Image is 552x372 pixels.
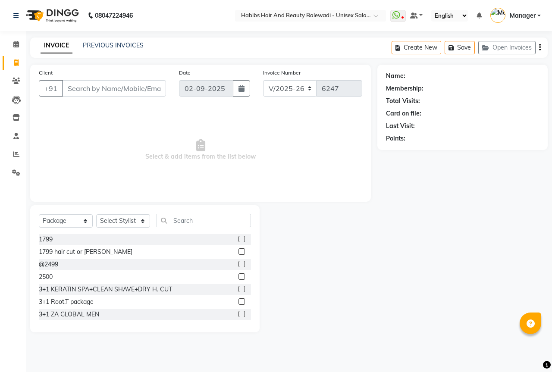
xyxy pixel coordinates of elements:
div: Membership: [386,84,423,93]
input: Search [157,214,251,227]
div: Total Visits: [386,97,420,106]
div: Name: [386,72,405,81]
input: Search by Name/Mobile/Email/Code [62,80,166,97]
div: 1799 [39,235,53,244]
button: Open Invoices [478,41,536,54]
div: Last Visit: [386,122,415,131]
label: Invoice Number [263,69,301,77]
a: INVOICE [41,38,72,53]
button: Create New [392,41,441,54]
div: Points: [386,134,405,143]
button: Save [445,41,475,54]
img: logo [22,3,81,28]
div: 1799 hair cut or [PERSON_NAME] [39,247,132,256]
div: Card on file: [386,109,421,118]
label: Client [39,69,53,77]
button: +91 [39,80,63,97]
div: @2499 [39,260,58,269]
label: Date [179,69,191,77]
img: Manager [490,8,505,23]
span: Select & add items from the list below [39,107,362,193]
iframe: chat widget [516,338,543,363]
b: 08047224946 [95,3,133,28]
span: Manager [510,11,536,20]
div: 3+1 KERATIN SPA+CLEAN SHAVE+DRY H. CUT [39,285,172,294]
div: 2500 [39,272,53,281]
div: 3+1 Root.T package [39,297,94,306]
a: PREVIOUS INVOICES [83,41,144,49]
div: 3+1 ZA GLOBAL MEN [39,310,99,319]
